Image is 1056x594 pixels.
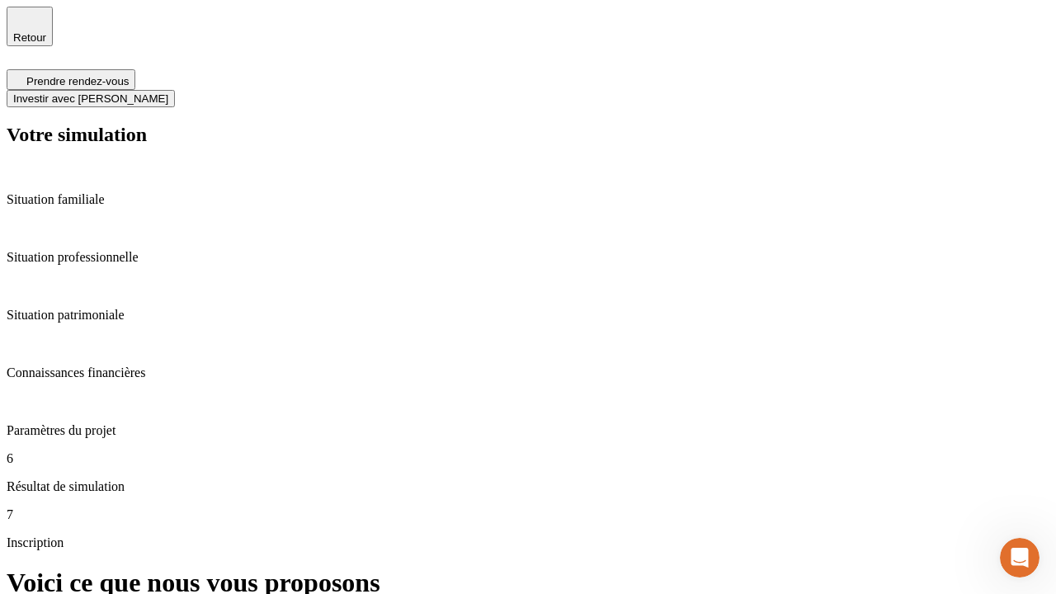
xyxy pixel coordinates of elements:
[7,423,1049,438] p: Paramètres du projet
[7,507,1049,522] p: 7
[13,92,168,105] span: Investir avec [PERSON_NAME]
[7,308,1049,323] p: Situation patrimoniale
[13,31,46,44] span: Retour
[1000,538,1039,577] iframe: Intercom live chat
[26,75,129,87] span: Prendre rendez-vous
[7,451,1049,466] p: 6
[7,250,1049,265] p: Situation professionnelle
[7,535,1049,550] p: Inscription
[7,69,135,90] button: Prendre rendez-vous
[7,90,175,107] button: Investir avec [PERSON_NAME]
[7,7,53,46] button: Retour
[7,124,1049,146] h2: Votre simulation
[7,365,1049,380] p: Connaissances financières
[7,479,1049,494] p: Résultat de simulation
[7,192,1049,207] p: Situation familiale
